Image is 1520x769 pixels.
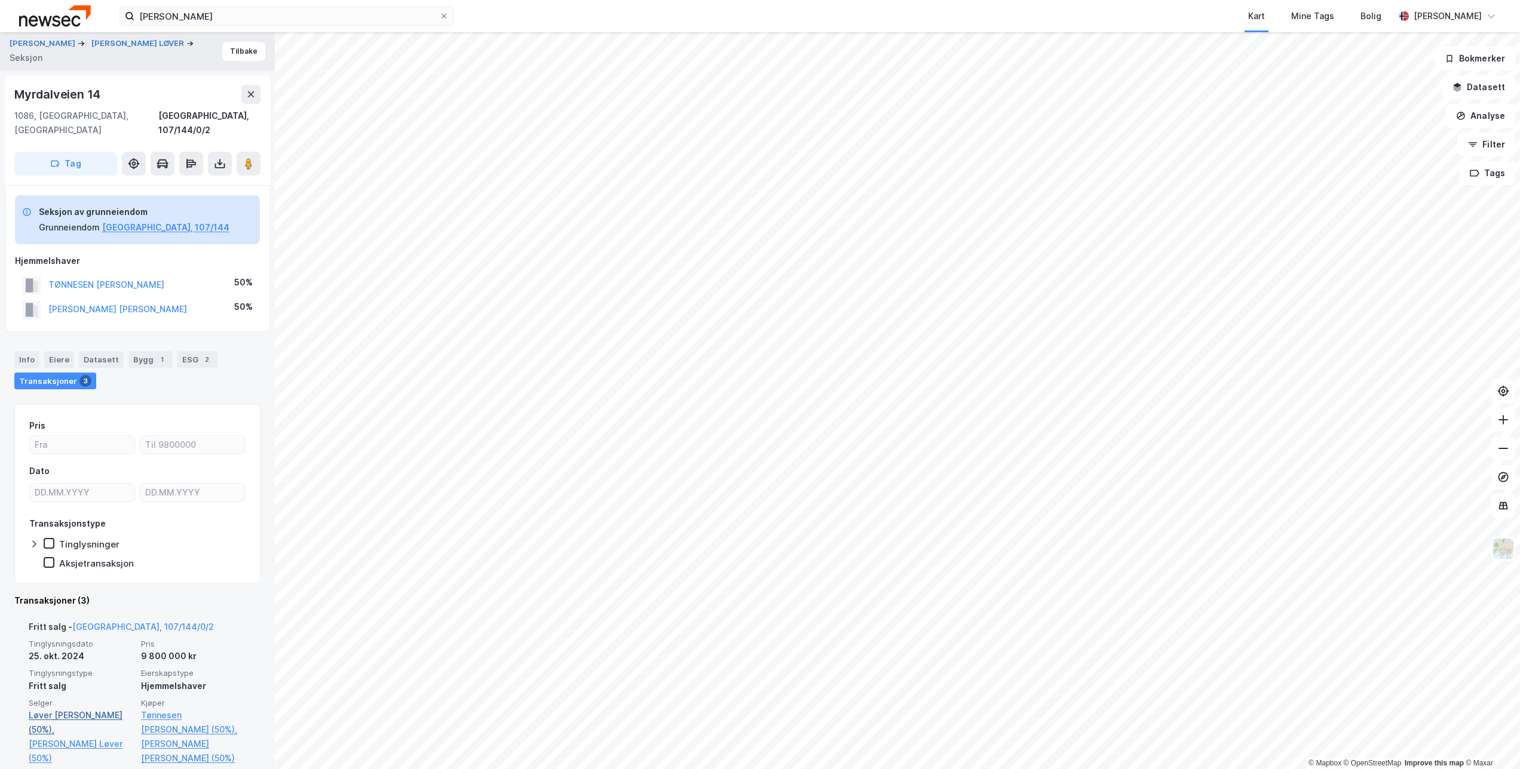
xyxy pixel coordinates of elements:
[29,708,134,737] a: Løver [PERSON_NAME] (50%),
[10,51,42,65] div: Seksjon
[141,639,246,649] span: Pris
[1458,133,1515,156] button: Filter
[29,620,214,639] div: Fritt salg -
[44,351,74,368] div: Eiere
[141,698,246,708] span: Kjøper
[39,205,229,219] div: Seksjon av grunneiendom
[29,639,134,649] span: Tinglysningsdato
[141,679,246,693] div: Hjemmelshaver
[1435,47,1515,70] button: Bokmerker
[1248,9,1265,23] div: Kart
[1344,759,1402,767] a: OpenStreetMap
[29,649,134,663] div: 25. okt. 2024
[1460,712,1520,769] iframe: Chat Widget
[158,109,261,137] div: [GEOGRAPHIC_DATA], 107/144/0/2
[14,351,39,368] div: Info
[177,351,217,368] div: ESG
[29,698,134,708] span: Selger
[1442,75,1515,99] button: Datasett
[72,622,214,632] a: [GEOGRAPHIC_DATA], 107/144/0/2
[1308,759,1341,767] a: Mapbox
[222,42,265,61] button: Tilbake
[141,649,246,663] div: 9 800 000 kr
[14,85,103,104] div: Myrdalveien 14
[1405,759,1464,767] a: Improve this map
[15,254,260,268] div: Hjemmelshaver
[201,353,213,365] div: 2
[234,275,253,290] div: 50%
[102,220,229,235] button: [GEOGRAPHIC_DATA], 107/144
[234,300,253,314] div: 50%
[39,220,100,235] div: Grunneiendom
[29,464,50,478] div: Dato
[14,152,117,176] button: Tag
[91,38,186,50] button: [PERSON_NAME] LØVER
[134,7,439,25] input: Søk på adresse, matrikkel, gårdeiere, leietakere eller personer
[140,484,245,502] input: DD.MM.YYYY
[29,737,134,765] a: [PERSON_NAME] Løver (50%)
[14,593,261,608] div: Transaksjoner (3)
[14,109,158,137] div: 1086, [GEOGRAPHIC_DATA], [GEOGRAPHIC_DATA]
[1460,161,1515,185] button: Tags
[156,353,168,365] div: 1
[29,516,106,531] div: Transaksjonstype
[1291,9,1334,23] div: Mine Tags
[29,679,134,693] div: Fritt salg
[29,419,45,433] div: Pris
[141,668,246,678] span: Eierskapstype
[140,436,245,454] input: Til 9800000
[79,351,124,368] div: Datasett
[1414,9,1482,23] div: [PERSON_NAME]
[1460,712,1520,769] div: Kontrollprogram for chat
[79,375,91,387] div: 3
[14,373,96,389] div: Transaksjoner
[29,668,134,678] span: Tinglysningstype
[59,558,134,569] div: Aksjetransaksjon
[59,539,119,550] div: Tinglysninger
[141,737,246,765] a: [PERSON_NAME] [PERSON_NAME] (50%)
[1360,9,1381,23] div: Bolig
[128,351,173,368] div: Bygg
[19,5,91,26] img: newsec-logo.f6e21ccffca1b3a03d2d.png
[1492,537,1515,560] img: Z
[1446,104,1515,128] button: Analyse
[10,38,78,50] button: [PERSON_NAME]
[141,708,246,737] a: Tønnesen [PERSON_NAME] (50%),
[30,436,134,454] input: Fra
[30,484,134,502] input: DD.MM.YYYY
